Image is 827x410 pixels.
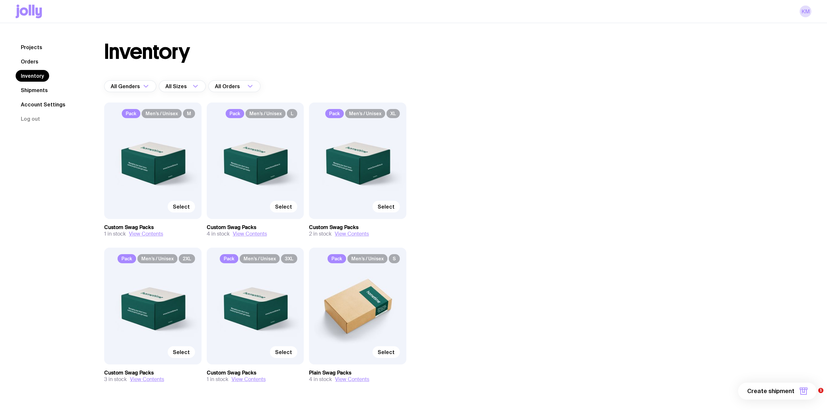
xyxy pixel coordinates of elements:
span: Select [275,349,292,355]
span: 4 in stock [207,231,230,237]
h3: Custom Swag Packs [207,370,304,376]
span: S [389,254,400,263]
button: Create shipment [738,383,817,400]
h1: Inventory [104,41,190,62]
span: All Sizes [165,80,188,92]
div: Search for option [159,80,206,92]
span: XL [386,109,400,118]
span: Select [173,349,190,355]
input: Search for option [241,80,245,92]
h3: Custom Swag Packs [104,370,202,376]
span: Pack [220,254,238,263]
button: View Contents [335,231,369,237]
span: All Orders [215,80,241,92]
button: View Contents [130,376,164,383]
span: 2XL [179,254,195,263]
span: Pack [226,109,244,118]
button: View Contents [335,376,369,383]
a: Inventory [16,70,49,82]
h3: Custom Swag Packs [207,224,304,231]
button: View Contents [233,231,267,237]
div: Search for option [208,80,260,92]
span: Men’s / Unisex [240,254,280,263]
span: Create shipment [747,387,794,395]
a: Orders [16,56,44,67]
span: Men’s / Unisex [245,109,286,118]
span: Select [173,203,190,210]
span: Men’s / Unisex [142,109,182,118]
span: L [287,109,297,118]
span: 3 in stock [104,376,127,383]
iframe: Intercom live chat [805,388,820,403]
button: View Contents [129,231,163,237]
a: Shipments [16,84,53,96]
span: Select [378,349,395,355]
span: Pack [118,254,136,263]
input: Search for option [188,80,191,92]
span: Select [378,203,395,210]
div: Search for option [104,80,156,92]
h3: Custom Swag Packs [309,224,406,231]
span: Men’s / Unisex [347,254,387,263]
span: 1 in stock [104,231,126,237]
h3: Plain Swag Packs [309,370,406,376]
a: Projects [16,41,48,53]
span: Select [275,203,292,210]
span: 2 in stock [309,231,331,237]
button: View Contents [231,376,266,383]
a: Account Settings [16,99,71,110]
span: Men’s / Unisex [137,254,177,263]
span: Pack [122,109,140,118]
span: 3XL [281,254,297,263]
span: 1 [818,388,823,393]
span: 1 in stock [207,376,228,383]
button: Log out [16,113,45,125]
span: M [183,109,195,118]
span: All Genders [111,80,141,92]
span: Men’s / Unisex [345,109,385,118]
span: Pack [325,109,344,118]
h3: Custom Swag Packs [104,224,202,231]
span: Pack [328,254,346,263]
a: KM [800,6,811,17]
span: 4 in stock [309,376,332,383]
